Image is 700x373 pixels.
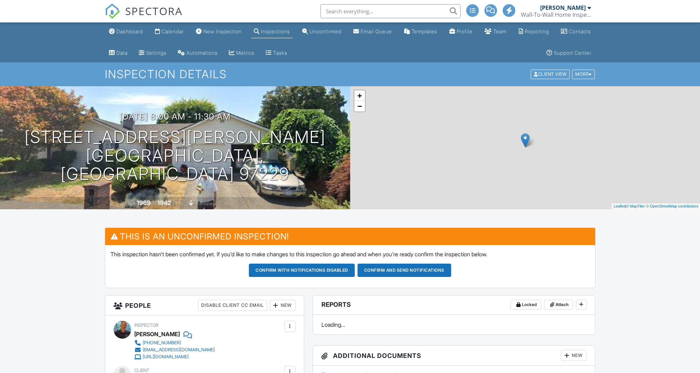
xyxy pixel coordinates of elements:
[572,70,595,79] div: More
[116,50,128,56] div: Data
[261,28,290,34] div: Inspections
[134,368,149,373] span: Client
[193,25,245,38] a: New Inspection
[354,101,365,111] a: Zoom out
[457,28,473,34] div: Profile
[137,199,151,206] div: 1969
[263,47,290,60] a: Tasks
[236,50,254,56] div: Metrics
[310,28,341,34] div: Unconfirmed
[270,300,295,311] div: New
[146,50,166,56] div: Settings
[186,50,218,56] div: Automations
[447,25,475,38] a: Company Profile
[143,347,215,353] div: [EMAIL_ADDRESS][DOMAIN_NAME]
[493,28,507,34] div: Team
[412,28,437,34] div: Templates
[613,204,625,208] a: Leaflet
[251,25,293,38] a: Inspections
[273,50,287,56] div: Tasks
[482,25,509,38] a: Team
[320,4,461,18] input: Search everything...
[531,70,570,79] div: Client View
[143,354,189,360] div: [URL][DOMAIN_NAME]
[157,199,171,206] div: 1942
[313,346,595,366] h3: Additional Documents
[612,203,700,209] div: |
[540,4,586,11] div: [PERSON_NAME]
[354,90,365,101] a: Zoom in
[358,264,451,277] button: Confirm and send notifications
[105,9,183,24] a: SPECTORA
[136,47,169,60] a: Settings
[203,28,242,34] div: New Inspection
[401,25,440,38] a: Templates
[134,339,215,346] a: [PHONE_NUMBER]
[554,50,591,56] div: Support Center
[134,323,158,328] span: Inspector
[116,28,143,34] div: Dashboard
[162,28,184,34] div: Calendar
[134,353,215,360] a: [URL][DOMAIN_NAME]
[134,329,180,339] div: [PERSON_NAME]
[521,11,591,18] div: Wall-To-Wall Home Inspections, LLC
[195,201,216,206] span: crawlspace
[134,346,215,353] a: [EMAIL_ADDRESS][DOMAIN_NAME]
[361,28,392,34] div: Email Queue
[105,296,304,316] h3: People
[198,300,267,311] div: Disable Client CC Email
[106,25,146,38] a: Dashboard
[105,68,596,80] h1: Inspection Details
[120,112,231,121] h3: [DATE] 8:00 am - 11:30 am
[569,28,591,34] div: Contacts
[626,204,645,208] a: © MapTiler
[544,47,594,60] a: Support Center
[558,25,594,38] a: Contacts
[172,201,182,206] span: sq. ft.
[351,25,395,38] a: Email Queue
[646,204,698,208] a: © OpenStreetMap contributors
[143,340,181,346] div: [PHONE_NUMBER]
[525,28,549,34] div: Reporting
[226,47,257,60] a: Metrics
[299,25,344,38] a: Unconfirmed
[110,250,590,258] p: This inspection hasn't been confirmed yet. If you'd like to make changes to this inspection go ah...
[105,4,120,19] img: The Best Home Inspection Software - Spectora
[128,201,136,206] span: Built
[105,228,595,245] h3: This is an Unconfirmed Inspection!
[516,25,552,38] a: Reporting
[11,128,339,183] h1: [STREET_ADDRESS][PERSON_NAME] [GEOGRAPHIC_DATA], [GEOGRAPHIC_DATA] 97229
[106,47,130,60] a: Data
[561,350,586,361] div: New
[175,47,220,60] a: Automations (Advanced)
[530,71,571,76] a: Client View
[249,264,355,277] button: Confirm with notifications disabled
[125,4,183,18] span: SPECTORA
[152,25,186,38] a: Calendar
